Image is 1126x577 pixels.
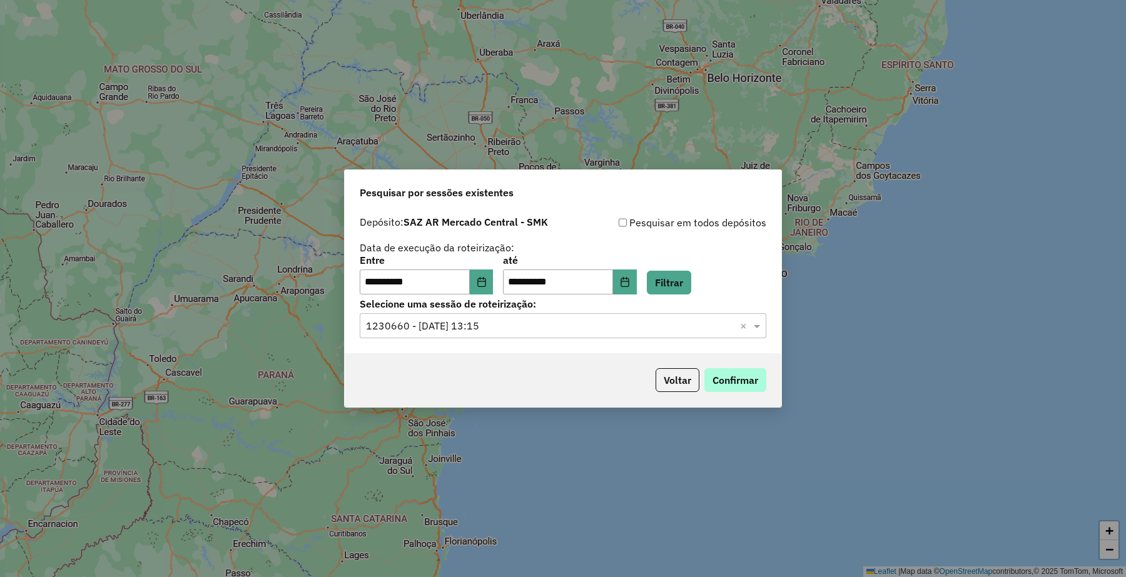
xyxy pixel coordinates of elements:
[360,185,514,200] span: Pesquisar por sessões existentes
[360,214,548,229] label: Depósito:
[563,215,766,230] div: Pesquisar em todos depósitos
[503,253,636,268] label: até
[613,269,637,294] button: Choose Date
[656,368,699,392] button: Voltar
[740,318,751,333] span: Clear all
[647,271,691,294] button: Filtrar
[470,269,494,294] button: Choose Date
[403,216,548,228] strong: SAZ AR Mercado Central - SMK
[360,296,766,311] label: Selecione uma sessão de roteirização:
[704,368,766,392] button: Confirmar
[360,253,493,268] label: Entre
[360,240,514,255] label: Data de execução da roteirização:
